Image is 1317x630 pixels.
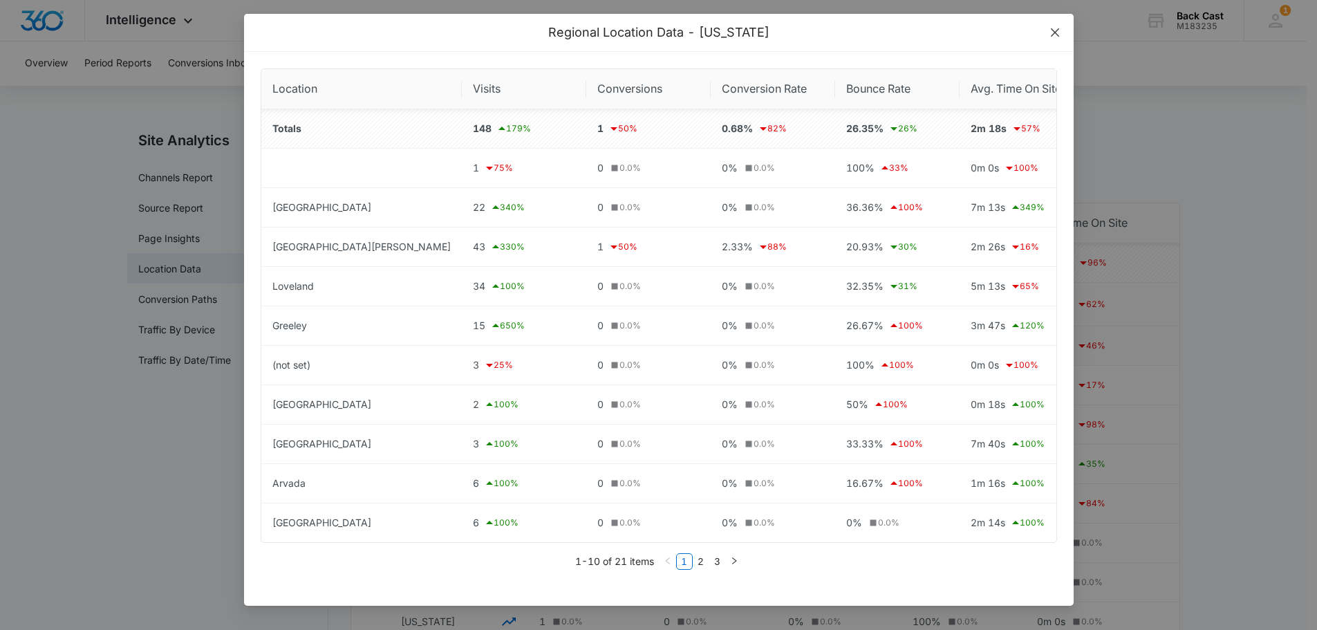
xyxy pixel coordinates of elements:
[971,515,1072,531] div: 2m 14s
[742,280,775,293] div: 0.0 %
[473,199,575,216] div: 22
[473,80,565,98] span: Visits
[597,358,700,373] div: 0
[462,69,586,109] th: Visits
[1049,27,1061,38] span: close
[710,554,725,569] a: 3
[608,280,641,293] div: 0.0 %
[888,317,923,334] div: 100 %
[608,120,637,137] div: 50 %
[1010,436,1045,452] div: 100 %
[490,239,525,255] div: 330 %
[846,160,949,176] div: 100%
[722,515,824,530] div: 0%
[726,553,742,570] button: right
[261,267,462,306] td: Loveland
[1010,317,1045,334] div: 120 %
[484,436,519,452] div: 100 %
[261,188,462,228] td: [GEOGRAPHIC_DATA]
[664,557,672,565] span: left
[846,475,949,492] div: 16.67%
[742,162,775,175] div: 0.0 %
[473,475,575,492] div: 6
[722,80,814,98] span: Conversion Rate
[597,318,700,333] div: 0
[960,69,1083,109] th: Avg. Time On Site
[888,436,923,452] div: 100 %
[575,553,654,570] li: 1-10 of 21 items
[1010,396,1045,413] div: 100 %
[846,515,949,530] div: 0%
[261,385,462,425] td: [GEOGRAPHIC_DATA]
[484,396,519,413] div: 100 %
[484,475,519,492] div: 100 %
[608,239,637,255] div: 50 %
[888,199,923,216] div: 100 %
[597,515,700,530] div: 0
[1010,475,1045,492] div: 100 %
[473,120,575,137] div: 148
[722,200,824,215] div: 0%
[742,398,775,411] div: 0.0 %
[722,358,824,373] div: 0%
[660,553,676,570] button: left
[742,201,775,214] div: 0.0 %
[971,199,1072,216] div: 7m 13s
[473,278,575,295] div: 34
[473,357,575,373] div: 3
[693,553,709,570] li: 2
[490,317,525,334] div: 650 %
[888,120,917,137] div: 26 %
[597,200,700,215] div: 0
[608,162,641,175] div: 0.0 %
[597,239,700,255] div: 1
[261,25,1057,40] div: Regional Location Data - [US_STATE]
[711,69,835,109] th: Conversion Rate
[484,357,513,373] div: 25 %
[846,436,949,452] div: 33.33%
[693,554,709,569] a: 2
[473,515,575,531] div: 6
[261,306,462,346] td: Greeley
[873,396,908,413] div: 100 %
[971,436,1072,452] div: 7m 40s
[846,396,949,413] div: 50%
[490,278,525,295] div: 100 %
[888,475,923,492] div: 100 %
[1004,160,1038,176] div: 100 %
[261,464,462,503] td: Arvada
[597,120,700,137] div: 1
[867,517,899,530] div: 0.0 %
[261,503,462,542] td: [GEOGRAPHIC_DATA]
[722,318,824,333] div: 0%
[722,436,824,452] div: 0%
[261,109,462,149] td: Totals
[846,80,938,98] span: Bounce Rate
[846,357,949,373] div: 100%
[597,476,700,491] div: 0
[846,278,949,295] div: 32.35%
[742,517,775,530] div: 0.0 %
[490,199,525,216] div: 340 %
[758,239,787,255] div: 88 %
[261,425,462,464] td: [GEOGRAPHIC_DATA]
[608,201,641,214] div: 0.0 %
[846,317,949,334] div: 26.67%
[846,239,949,255] div: 20.93%
[608,438,641,451] div: 0.0 %
[888,239,917,255] div: 30 %
[722,397,824,412] div: 0%
[597,279,700,294] div: 0
[742,477,775,490] div: 0.0 %
[1010,515,1045,531] div: 100 %
[709,553,726,570] li: 3
[608,517,641,530] div: 0.0 %
[473,239,575,255] div: 43
[846,199,949,216] div: 36.36%
[971,80,1061,98] span: Avg. Time On Site
[1036,14,1074,51] button: Close
[261,69,462,109] th: Location
[1010,278,1039,295] div: 65 %
[971,317,1072,334] div: 3m 47s
[835,69,960,109] th: Bounce Rate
